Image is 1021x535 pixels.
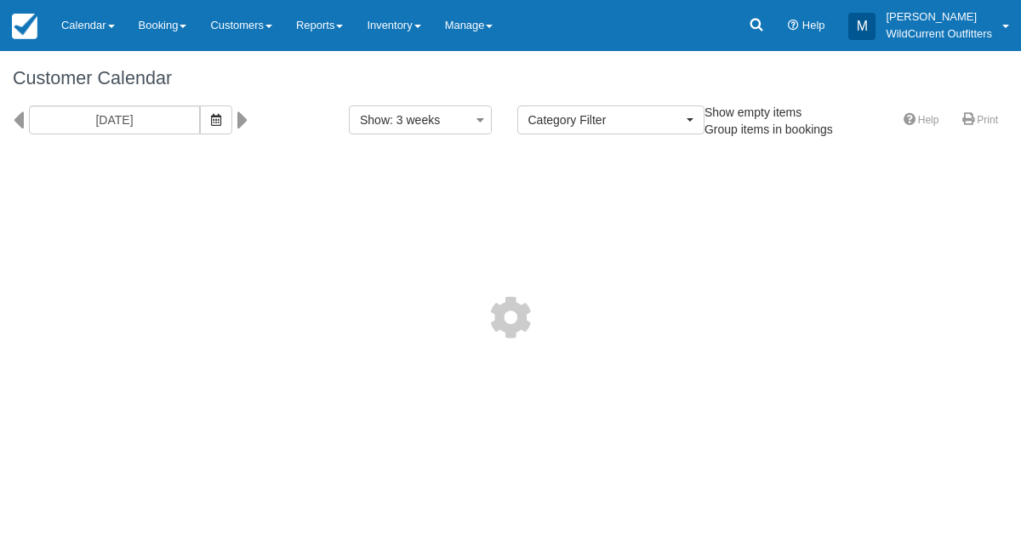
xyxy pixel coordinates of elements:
label: Group items in bookings [685,117,844,142]
span: Show empty items [685,105,815,117]
span: Help [802,19,825,31]
div: M [848,13,876,40]
span: : 3 weeks [390,113,440,127]
h1: Customer Calendar [13,68,1008,88]
button: Category Filter [517,105,704,134]
span: Group items in bookings [685,122,847,134]
i: Help [788,20,799,31]
img: checkfront-main-nav-mini-logo.png [12,14,37,39]
p: WildCurrent Outfitters [886,26,992,43]
button: Show: 3 weeks [349,105,492,134]
span: Show [360,113,390,127]
span: Category Filter [528,111,682,128]
a: Print [952,108,1008,133]
label: Show empty items [685,100,813,125]
p: [PERSON_NAME] [886,9,992,26]
a: Help [893,108,950,133]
